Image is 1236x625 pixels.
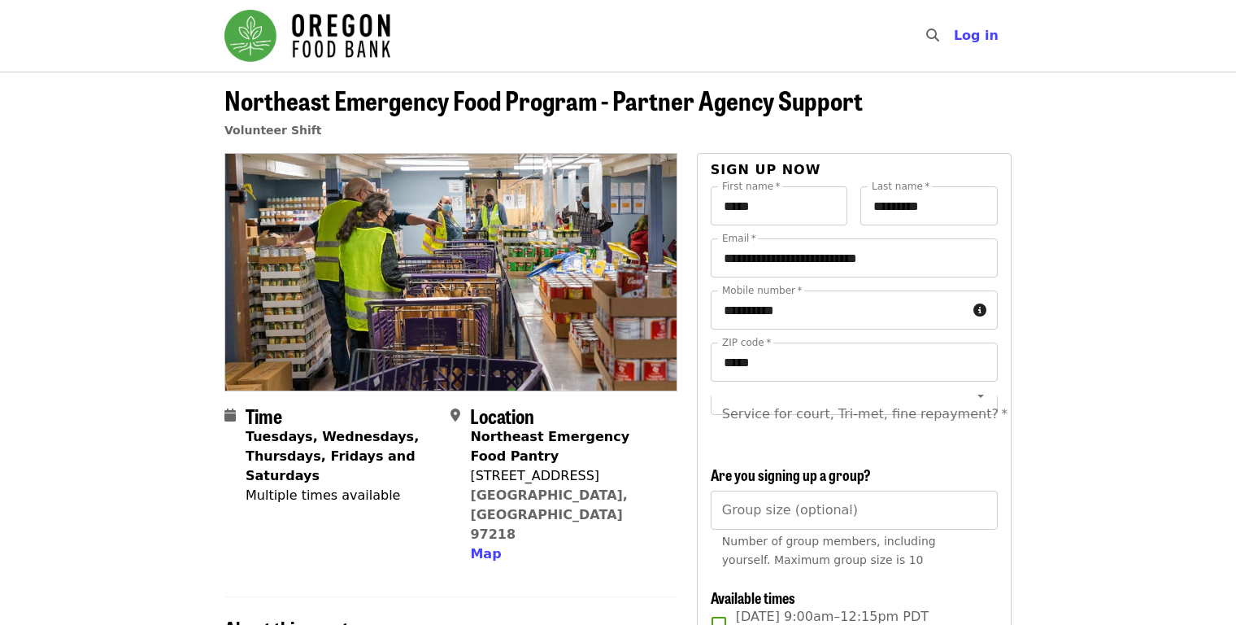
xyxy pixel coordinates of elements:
span: Location [470,401,534,430]
label: ZIP code [722,338,771,347]
input: Mobile number [711,291,967,330]
input: [object Object] [711,491,998,530]
input: Last name [860,186,998,225]
input: First name [711,186,848,225]
span: Northeast Emergency Food Program - Partner Agency Support [224,81,863,119]
a: Volunteer Shift [224,124,322,137]
strong: Northeast Emergency Food Pantry [470,429,629,464]
input: Email [711,238,998,278]
button: Log in [941,20,1012,52]
span: Time [246,401,282,430]
i: circle-info icon [973,303,986,318]
input: Search [949,16,962,55]
span: Number of group members, including yourself. Maximum group size is 10 [722,535,936,566]
span: Sign up now [711,162,821,177]
label: Last name [872,181,929,191]
div: [STREET_ADDRESS] [470,466,664,486]
div: Multiple times available [246,486,437,505]
button: Open [969,384,992,407]
span: Map [470,546,501,562]
img: Northeast Emergency Food Program - Partner Agency Support organized by Oregon Food Bank [225,154,677,390]
strong: Tuesdays, Wednesdays, Thursdays, Fridays and Saturdays [246,429,419,483]
label: Mobile number [722,286,802,295]
input: ZIP code [711,343,998,382]
i: calendar icon [224,408,236,423]
button: Map [470,544,501,564]
i: map-marker-alt icon [450,408,460,423]
label: Email [722,234,756,243]
span: Log in [954,28,999,43]
span: Available times [711,587,795,608]
img: Oregon Food Bank - Home [224,10,390,62]
span: Are you signing up a group? [711,464,871,485]
label: First name [722,181,781,191]
i: search icon [926,28,939,43]
a: [GEOGRAPHIC_DATA], [GEOGRAPHIC_DATA] 97218 [470,487,628,542]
